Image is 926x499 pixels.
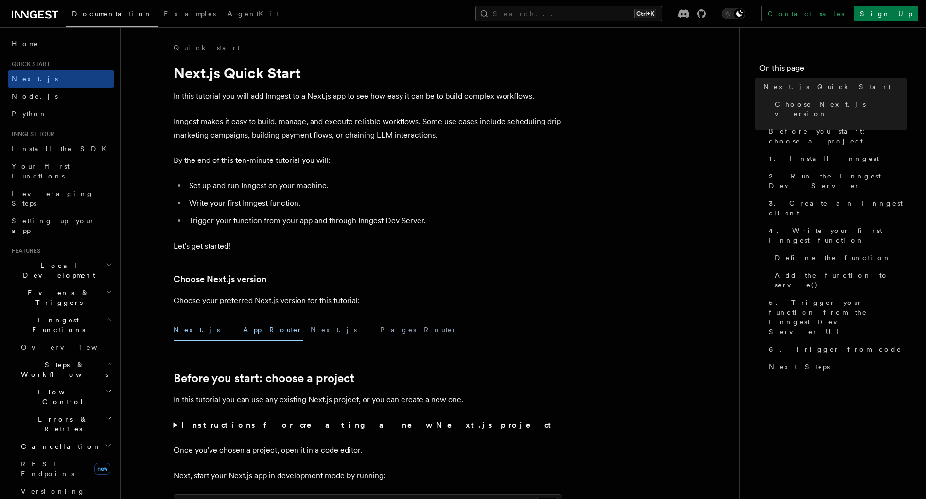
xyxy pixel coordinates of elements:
button: Errors & Retries [17,410,114,438]
li: Write your first Inngest function. [186,196,562,210]
span: 3. Create an Inngest client [769,198,907,218]
p: In this tutorial you can use any existing Next.js project, or you can create a new one. [174,393,562,407]
a: Node.js [8,88,114,105]
span: Add the function to serve() [775,270,907,290]
span: Node.js [12,92,58,100]
span: Python [12,110,47,118]
p: Let's get started! [174,239,562,253]
span: Versioning [21,487,85,495]
span: Install the SDK [12,145,112,153]
span: Documentation [72,10,152,18]
span: 5. Trigger your function from the Inngest Dev Server UI [769,298,907,337]
a: 5. Trigger your function from the Inngest Dev Server UI [765,294,907,340]
span: 4. Write your first Inngest function [769,226,907,245]
a: Before you start: choose a project [765,123,907,150]
p: Once you've chosen a project, open it in a code editor. [174,444,562,457]
span: 1. Install Inngest [769,154,879,163]
a: Define the function [771,249,907,267]
a: Contact sales [761,6,850,21]
a: Documentation [66,3,158,27]
a: 1. Install Inngest [765,150,907,167]
a: Install the SDK [8,140,114,158]
button: Search...Ctrl+K [475,6,662,21]
span: Your first Functions [12,162,70,180]
summary: Instructions for creating a new Next.js project [174,418,562,432]
button: Steps & Workflows [17,356,114,383]
p: By the end of this ten-minute tutorial you will: [174,154,562,167]
p: Choose your preferred Next.js version for this tutorial: [174,294,562,307]
button: Local Development [8,257,114,284]
span: Local Development [8,261,106,280]
span: Inngest Functions [8,315,105,335]
button: Flow Control [17,383,114,410]
span: Home [12,39,39,49]
a: Next.js [8,70,114,88]
button: Events & Triggers [8,284,114,311]
span: Inngest tour [8,130,54,138]
p: In this tutorial you will add Inngest to a Next.js app to see how easy it can be to build complex... [174,89,562,103]
a: Setting up your app [8,212,114,239]
a: 3. Create an Inngest client [765,195,907,222]
a: Sign Up [854,6,918,21]
span: Next Steps [769,362,830,372]
span: new [94,463,110,475]
h4: On this page [759,62,907,78]
span: Define the function [775,253,891,263]
a: AgentKit [222,3,285,26]
span: Steps & Workflows [17,360,108,379]
button: Next.js - Pages Router [311,319,457,341]
li: Trigger your function from your app and through Inngest Dev Server. [186,214,562,228]
a: Your first Functions [8,158,114,185]
a: Choose Next.js version [174,272,266,286]
button: Inngest Functions [8,311,114,339]
kbd: Ctrl+K [634,9,656,18]
span: 6. Trigger from code [769,344,902,354]
h1: Next.js Quick Start [174,64,562,82]
span: Quick start [8,60,50,68]
span: Errors & Retries [17,414,105,434]
a: Overview [17,339,114,356]
li: Set up and run Inngest on your machine. [186,179,562,193]
span: Cancellation [17,442,101,451]
strong: Instructions for creating a new Next.js project [181,420,555,429]
span: Examples [164,10,216,18]
span: Flow Control [17,387,105,407]
span: Choose Next.js version [775,99,907,119]
button: Toggle dark mode [722,8,745,19]
a: Next Steps [765,358,907,375]
a: Add the function to serve() [771,267,907,294]
p: Next, start your Next.js app in development mode by running: [174,469,562,482]
span: Events & Triggers [8,288,106,307]
a: Choose Next.js version [771,95,907,123]
span: Setting up your app [12,217,95,234]
a: Home [8,35,114,53]
p: Inngest makes it easy to build, manage, and execute reliable workflows. Some use cases include sc... [174,115,562,142]
span: Before you start: choose a project [769,126,907,146]
a: 2. Run the Inngest Dev Server [765,167,907,195]
a: Quick start [174,43,240,53]
a: 4. Write your first Inngest function [765,222,907,249]
a: Examples [158,3,222,26]
a: Before you start: choose a project [174,372,354,385]
span: Overview [21,343,121,351]
span: Next.js [12,75,58,83]
span: Leveraging Steps [12,190,94,207]
a: 6. Trigger from code [765,340,907,358]
a: REST Endpointsnew [17,455,114,482]
a: Leveraging Steps [8,185,114,212]
span: Features [8,247,40,255]
a: Next.js Quick Start [759,78,907,95]
span: 2. Run the Inngest Dev Server [769,171,907,191]
button: Cancellation [17,438,114,455]
button: Next.js - App Router [174,319,303,341]
span: AgentKit [227,10,279,18]
span: REST Endpoints [21,460,74,478]
span: Next.js Quick Start [763,82,891,91]
a: Python [8,105,114,123]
